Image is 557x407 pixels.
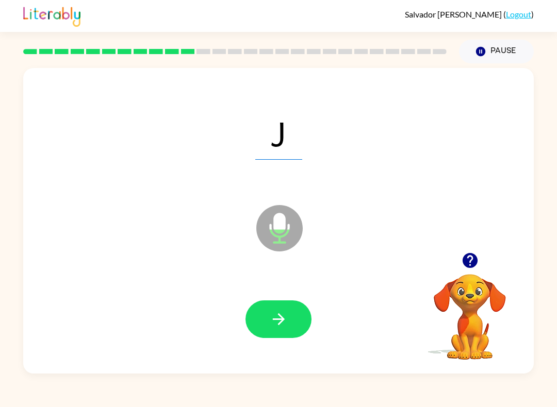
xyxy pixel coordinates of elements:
span: J [255,106,302,160]
video: Your browser must support playing .mp4 files to use Literably. Please try using another browser. [418,258,521,361]
span: Salvador [PERSON_NAME] [405,9,503,19]
button: Pause [459,40,534,63]
img: Literably [23,4,80,27]
div: ( ) [405,9,534,19]
a: Logout [506,9,531,19]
